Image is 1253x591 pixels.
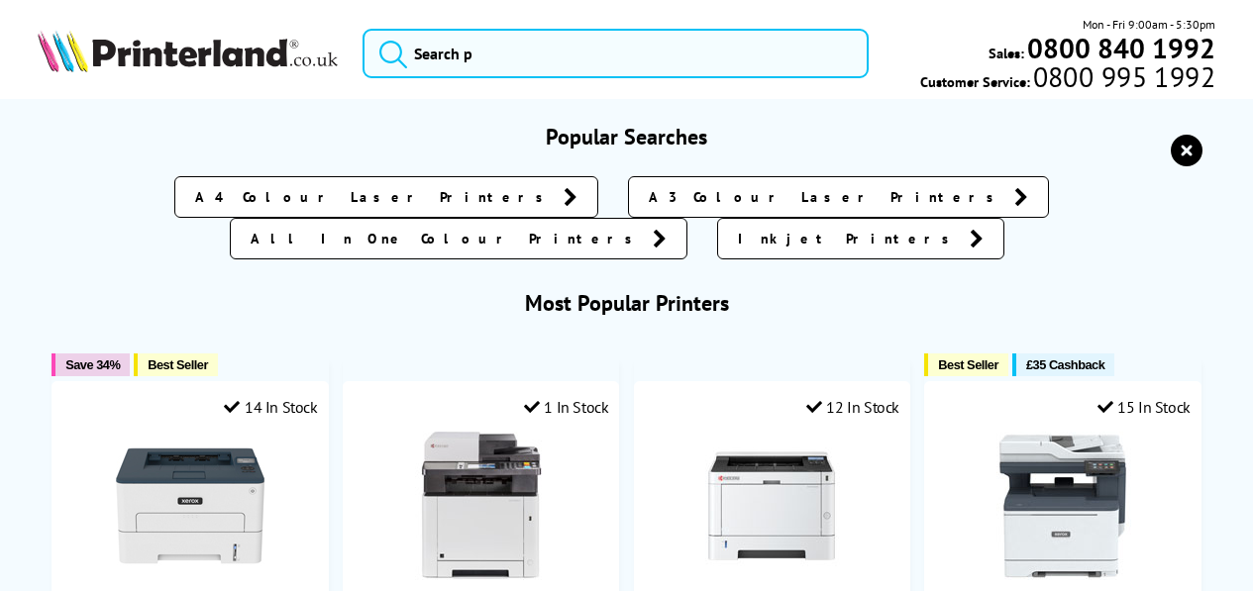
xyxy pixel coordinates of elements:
[1083,15,1215,34] span: Mon - Fri 9:00am - 5:30pm
[195,187,554,207] span: A4 Colour Laser Printers
[134,353,218,376] button: Best Seller
[697,432,846,580] img: Kyocera ECOSYS PA4000x
[524,397,609,417] div: 1 In Stock
[407,564,556,584] a: Kyocera ECOSYS M5526cdw
[38,30,338,76] a: Printerland Logo
[628,176,1049,218] a: A3 Colour Laser Printers
[989,564,1137,584] a: Xerox C325
[1027,30,1215,66] b: 0800 840 1992
[38,123,1215,150] h3: Popular Searches
[52,353,130,376] button: Save 34%
[407,432,556,580] img: Kyocera ECOSYS M5526cdw
[1030,67,1215,86] span: 0800 995 1992
[938,357,998,372] span: Best Seller
[38,30,338,72] img: Printerland Logo
[649,187,1004,207] span: A3 Colour Laser Printers
[697,564,846,584] a: Kyocera ECOSYS PA4000x
[989,44,1024,62] span: Sales:
[717,218,1004,259] a: Inkjet Printers
[738,229,960,248] span: Inkjet Printers
[1097,397,1191,417] div: 15 In Stock
[251,229,643,248] span: All In One Colour Printers
[174,176,598,218] a: A4 Colour Laser Printers
[230,218,687,259] a: All In One Colour Printers
[116,432,264,580] img: Xerox B230
[1024,39,1215,57] a: 0800 840 1992
[148,357,208,372] span: Best Seller
[806,397,899,417] div: 12 In Stock
[65,357,120,372] span: Save 34%
[363,29,869,78] input: Search p
[920,67,1215,91] span: Customer Service:
[38,289,1215,317] h3: Most Popular Printers
[989,432,1137,580] img: Xerox C325
[924,353,1008,376] button: Best Seller
[1026,357,1104,372] span: £35 Cashback
[116,564,264,584] a: Xerox B230
[1012,353,1114,376] button: £35 Cashback
[224,397,317,417] div: 14 In Stock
